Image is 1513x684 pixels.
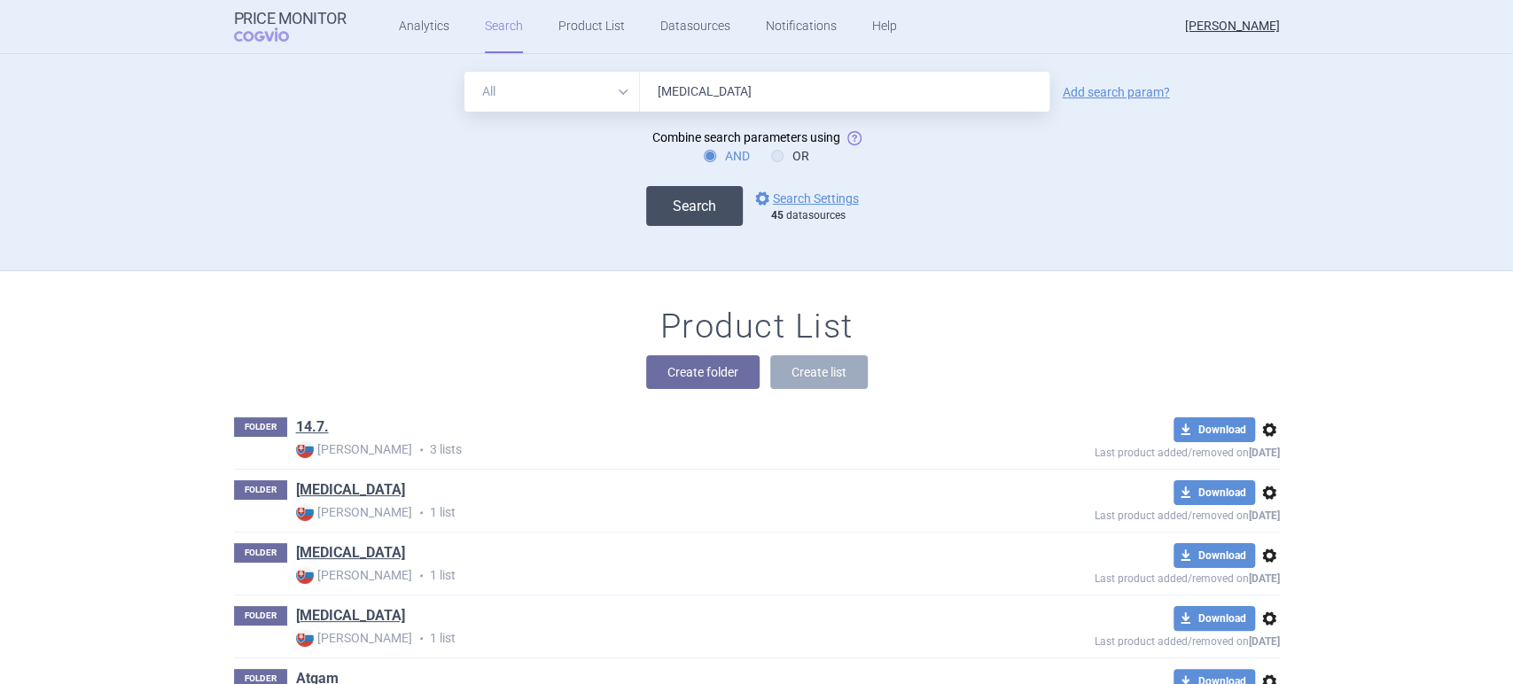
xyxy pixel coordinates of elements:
p: Last product added/removed on [966,631,1280,648]
strong: [PERSON_NAME] [296,566,412,584]
strong: [DATE] [1249,447,1280,459]
button: Search [646,186,743,226]
img: SK [296,503,314,521]
p: Last product added/removed on [966,568,1280,585]
span: COGVIO [234,27,314,42]
button: Create folder [646,355,760,389]
i: • [412,567,430,585]
img: SK [296,440,314,458]
a: 14.7. [296,417,329,437]
p: FOLDER [234,417,287,437]
strong: [PERSON_NAME] [296,440,412,458]
h1: Adalimumab [296,480,405,503]
p: FOLDER [234,606,287,626]
a: [MEDICAL_DATA] [296,606,405,626]
i: • [412,630,430,648]
button: Download [1174,480,1255,505]
button: Download [1174,417,1255,442]
strong: Price Monitor [234,10,347,27]
h1: 14.7. [296,417,329,440]
a: Search Settings [752,188,859,209]
p: 1 list [296,503,966,522]
p: 1 list [296,566,966,585]
img: SK [296,566,314,584]
strong: [PERSON_NAME] [296,503,412,521]
p: Last product added/removed on [966,442,1280,459]
button: Download [1174,543,1255,568]
p: 1 list [296,629,966,648]
strong: [DATE] [1249,572,1280,585]
strong: 45 [771,209,784,222]
p: FOLDER [234,543,287,563]
label: OR [771,147,809,165]
p: FOLDER [234,480,287,500]
img: SK [296,629,314,647]
span: Combine search parameters using [652,130,840,144]
h1: Arcoxia [296,606,405,629]
p: Last product added/removed on [966,505,1280,522]
a: Add search param? [1063,86,1170,98]
div: datasources [771,209,868,223]
h1: Product List [660,307,854,347]
button: Create list [770,355,868,389]
a: Price MonitorCOGVIO [234,10,347,43]
strong: [DATE] [1249,635,1280,648]
a: [MEDICAL_DATA] [296,480,405,500]
i: • [412,504,430,522]
strong: [DATE] [1249,509,1280,522]
h1: amphotericin B [296,543,405,566]
label: AND [704,147,750,165]
button: Download [1174,606,1255,631]
i: • [412,441,430,459]
a: [MEDICAL_DATA] [296,543,405,563]
p: 3 lists [296,440,966,459]
strong: [PERSON_NAME] [296,629,412,647]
